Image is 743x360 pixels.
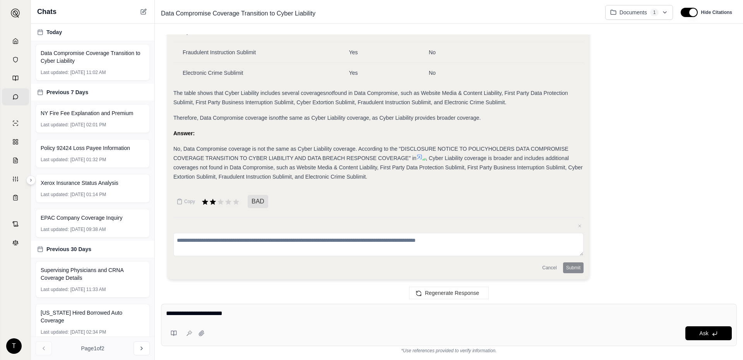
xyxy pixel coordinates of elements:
[8,5,23,21] button: Expand sidebar
[2,33,29,50] a: Home
[70,122,106,128] span: [DATE] 02:01 PM
[41,309,145,324] span: [US_STATE] Hired Borrowed Auto Coverage
[173,90,326,96] span: The table shows that Cyber Liability includes several coverages
[326,90,333,96] em: not
[173,130,195,136] strong: Answer:
[81,344,104,352] span: Page 1 of 2
[46,245,91,253] span: Previous 30 Days
[158,7,318,20] span: Data Compromise Coverage Transition to Cyber Liability
[429,49,436,55] span: No
[161,346,737,354] div: *Use references provided to verify information.
[699,330,708,336] span: Ask
[273,115,280,121] em: not
[280,115,481,121] span: the same as Cyber Liability coverage, as Cyber Liability provides broader coverage.
[429,70,436,76] span: No
[41,157,69,163] span: Last updated:
[605,5,673,20] button: Documents1
[2,152,29,169] a: Claim Coverage
[2,171,29,188] a: Custom Report
[2,189,29,206] a: Coverage Table
[41,286,69,293] span: Last updated:
[539,262,560,273] button: Cancel
[41,329,69,335] span: Last updated:
[650,9,659,16] span: 1
[46,88,88,96] span: Previous 7 Days
[70,329,106,335] span: [DATE] 02:34 PM
[37,6,56,17] span: Chats
[41,122,69,128] span: Last updated:
[2,115,29,132] a: Single Policy
[70,157,106,163] span: [DATE] 01:32 PM
[173,115,273,121] span: Therefore, Data Compromise coverage is
[158,7,599,20] div: Edit Title
[41,109,133,117] span: NY Fire Fee Explanation and Premium
[70,226,106,233] span: [DATE] 09:38 AM
[248,195,268,208] span: BAD
[184,198,195,205] span: Copy
[41,49,145,65] span: Data Compromise Coverage Transition to Cyber Liability
[173,194,198,209] button: Copy
[41,214,122,222] span: EPAC Company Coverage Inquiry
[41,179,118,187] span: Xerox Insurance Status Analysis
[173,155,583,180] span: , Cyber Liability coverage is broader and includes additional coverages not found in Data Comprom...
[41,266,145,282] span: Supervising Physicians and CRNA Coverage Details
[41,144,130,152] span: Policy 92424 Loss Payee Information
[620,9,647,16] span: Documents
[41,191,69,198] span: Last updated:
[46,28,62,36] span: Today
[173,90,568,105] span: found in Data Compromise, such as Website Media & Content Liability, First Party Data Protection ...
[173,146,568,161] span: No, Data Compromise coverage is not the same as Cyber Liability coverage. According to the "DISCL...
[70,191,106,198] span: [DATE] 01:14 PM
[26,176,36,185] button: Expand sidebar
[6,338,22,354] div: T
[2,51,29,68] a: Documents Vault
[2,70,29,87] a: Prompt Library
[139,7,148,16] button: New Chat
[41,69,69,76] span: Last updated:
[349,70,358,76] span: Yes
[2,215,29,233] a: Contract Analysis
[70,286,106,293] span: [DATE] 11:33 AM
[409,287,489,299] button: Regenerate Response
[70,69,106,76] span: [DATE] 11:02 AM
[425,290,479,296] span: Regenerate Response
[2,133,29,150] a: Policy Comparisons
[2,88,29,105] a: Chat
[11,9,20,18] img: Expand sidebar
[41,226,69,233] span: Last updated:
[183,49,256,55] span: Fraudulent Instruction Sublimit
[349,49,358,55] span: Yes
[701,9,732,16] span: Hide Citations
[183,70,243,76] span: Electronic Crime Sublimit
[685,326,732,340] button: Ask
[2,234,29,251] a: Legal Search Engine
